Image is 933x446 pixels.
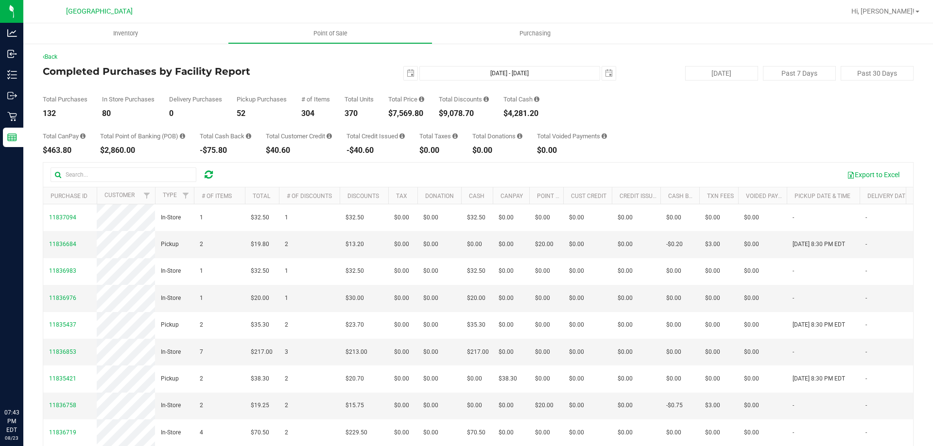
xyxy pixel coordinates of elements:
span: $0.00 [535,374,550,383]
span: $70.50 [467,428,485,437]
div: # of Items [301,96,330,102]
span: In-Store [161,401,181,410]
div: $4,281.20 [503,110,539,117]
span: $32.50 [251,213,269,222]
span: - [865,347,867,357]
span: 11836719 [49,429,76,436]
span: $0.00 [569,213,584,222]
span: $0.00 [744,240,759,249]
span: 2 [285,374,288,383]
i: Sum of the successful, non-voided CanPay payment transactions for all purchases in the date range. [80,133,86,139]
a: CanPay [501,193,523,199]
i: Sum of all account credit issued for all refunds from returned purchases in the date range. [399,133,405,139]
span: - [865,294,867,303]
span: - [793,294,794,303]
div: 52 [237,110,287,117]
a: Purchasing [432,23,637,44]
a: # of Items [202,193,232,199]
span: $13.20 [346,240,364,249]
span: $0.00 [394,347,409,357]
span: $0.00 [423,320,438,330]
span: $0.00 [535,320,550,330]
span: 11835437 [49,321,76,328]
div: Total Donations [472,133,522,139]
a: Point of Banking (POB) [537,193,606,199]
span: - [793,347,794,357]
span: $0.00 [666,213,681,222]
div: Total CanPay [43,133,86,139]
span: $0.00 [666,374,681,383]
span: $0.00 [467,374,482,383]
span: $0.00 [499,320,514,330]
span: - [793,213,794,222]
a: Donation [425,193,454,199]
span: $0.00 [744,213,759,222]
span: 11837094 [49,214,76,221]
span: - [793,266,794,276]
span: 1 [200,266,203,276]
span: 1 [285,213,288,222]
span: $20.00 [467,294,485,303]
div: $2,860.00 [100,147,185,154]
span: $38.30 [499,374,517,383]
a: Filter [178,187,194,204]
i: Sum of the successful, non-voided cash payment transactions for all purchases in the date range. ... [534,96,539,102]
span: $70.50 [251,428,269,437]
span: $32.50 [251,266,269,276]
a: Discounts [347,193,379,199]
span: $35.30 [467,320,485,330]
span: - [793,401,794,410]
span: $0.00 [744,266,759,276]
span: $0.00 [423,213,438,222]
span: $0.00 [618,401,633,410]
span: $0.00 [744,374,759,383]
span: Inventory [100,29,151,38]
span: In-Store [161,294,181,303]
i: Sum of the successful, non-voided payments using account credit for all purchases in the date range. [327,133,332,139]
i: Sum of all voided payment transaction amounts, excluding tips and transaction fees, for all purch... [602,133,607,139]
span: 2 [285,428,288,437]
inline-svg: Inventory [7,70,17,80]
span: 11835421 [49,375,76,382]
span: $0.00 [499,266,514,276]
span: $32.50 [467,213,485,222]
span: - [865,320,867,330]
span: $19.80 [251,240,269,249]
div: 80 [102,110,155,117]
inline-svg: Analytics [7,28,17,38]
div: $0.00 [537,147,607,154]
span: $0.00 [535,213,550,222]
span: $0.00 [535,266,550,276]
span: $0.00 [666,320,681,330]
span: $19.25 [251,401,269,410]
span: $0.00 [569,374,584,383]
span: $0.00 [423,240,438,249]
span: $0.00 [394,374,409,383]
i: Sum of the total taxes for all purchases in the date range. [452,133,458,139]
span: 2 [200,401,203,410]
span: $35.30 [251,320,269,330]
span: $0.00 [618,266,633,276]
span: 1 [200,213,203,222]
div: -$75.80 [200,147,251,154]
div: Total Purchases [43,96,87,102]
i: Sum of the successful, non-voided point-of-banking payment transactions, both via payment termina... [180,133,185,139]
span: $32.50 [346,266,364,276]
span: $0.00 [394,428,409,437]
a: Cash [469,193,484,199]
span: In-Store [161,266,181,276]
span: 1 [200,294,203,303]
span: - [865,213,867,222]
span: $20.00 [251,294,269,303]
span: 11836976 [49,295,76,301]
span: $0.00 [618,213,633,222]
span: $3.00 [705,240,720,249]
span: [DATE] 8:30 PM EDT [793,374,845,383]
span: $20.00 [535,240,553,249]
span: $213.00 [346,347,367,357]
span: - [793,428,794,437]
div: $7,569.80 [388,110,424,117]
div: $9,078.70 [439,110,489,117]
span: - [865,401,867,410]
span: $0.00 [744,401,759,410]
